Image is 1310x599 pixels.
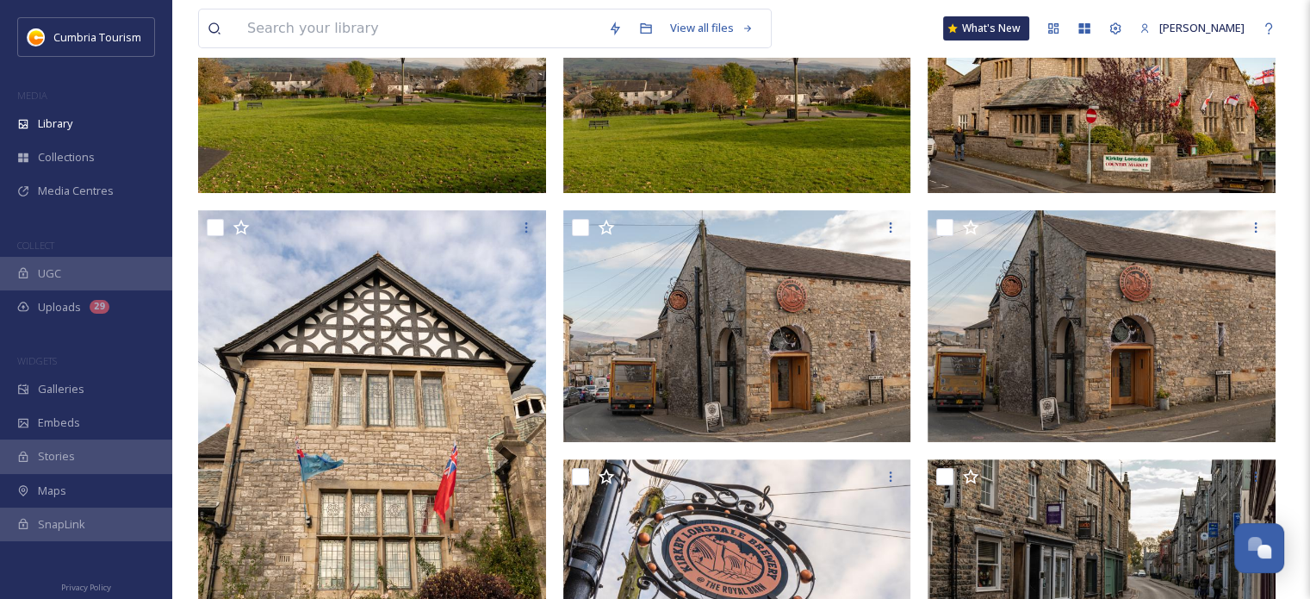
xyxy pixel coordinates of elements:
[38,381,84,397] span: Galleries
[1234,523,1284,573] button: Open Chat
[17,354,57,367] span: WIDGETS
[38,483,66,499] span: Maps
[661,11,762,45] a: View all files
[38,299,81,315] span: Uploads
[38,516,85,533] span: SnapLink
[1159,20,1245,35] span: [PERSON_NAME]
[943,16,1029,41] a: What's New
[53,29,141,45] span: Cumbria Tourism
[90,300,109,314] div: 29
[239,9,599,47] input: Search your library
[928,210,1276,443] img: Kirkby Lonsdale-131.jpg
[38,415,80,431] span: Embeds
[61,582,111,593] span: Privacy Policy
[17,239,54,252] span: COLLECT
[38,265,61,282] span: UGC
[38,149,95,165] span: Collections
[38,448,75,465] span: Stories
[38,183,114,199] span: Media Centres
[38,115,72,132] span: Library
[563,210,911,443] img: Kirkby Lonsdale-132.jpg
[28,28,45,46] img: images.jpg
[61,576,111,596] a: Privacy Policy
[17,89,47,102] span: MEDIA
[1131,11,1253,45] a: [PERSON_NAME]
